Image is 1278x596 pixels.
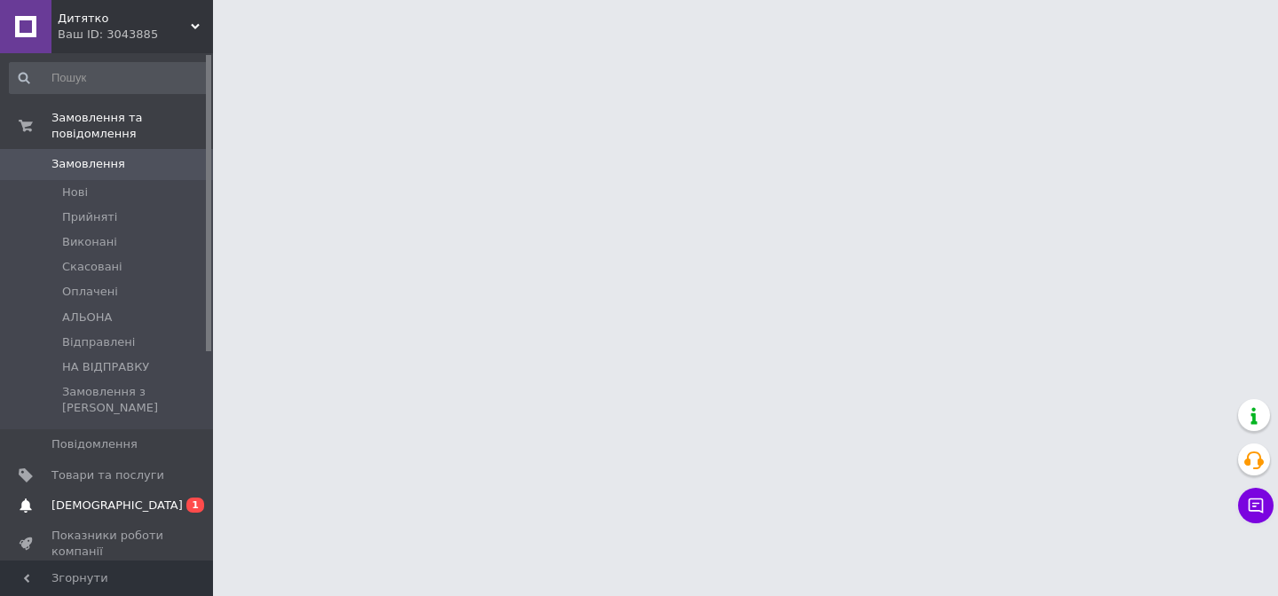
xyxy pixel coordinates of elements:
span: Виконані [62,234,117,250]
span: НА ВІДПРАВКУ [62,359,149,375]
input: Пошук [9,62,209,94]
span: [DEMOGRAPHIC_DATA] [51,498,183,514]
span: Повідомлення [51,436,138,452]
button: Чат з покупцем [1238,488,1274,523]
span: Оплачені [62,284,118,300]
span: Скасовані [62,259,122,275]
span: Нові [62,184,88,200]
span: Показники роботи компанії [51,528,164,560]
span: 1 [186,498,204,513]
span: Замовлення [51,156,125,172]
div: Ваш ID: 3043885 [58,27,213,43]
span: Дитятко [58,11,191,27]
span: Товари та послуги [51,467,164,483]
span: Прийняті [62,209,117,225]
span: Відправлені [62,334,135,350]
span: Замовлення та повідомлення [51,110,213,142]
span: Замовлення з [PERSON_NAME] [62,384,208,416]
span: АЛЬОНА [62,310,113,325]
